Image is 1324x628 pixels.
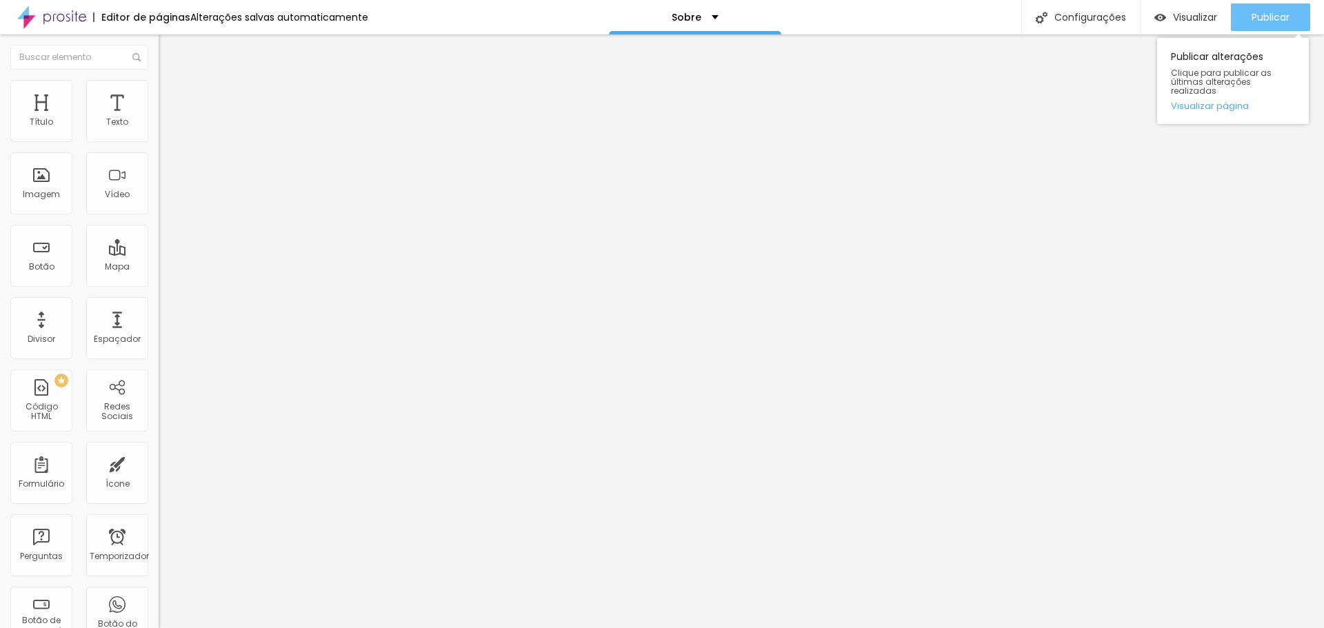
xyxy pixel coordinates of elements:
font: Perguntas [20,550,63,562]
font: Ícone [106,478,130,489]
a: Visualizar página [1171,101,1295,110]
font: Editor de páginas [101,10,190,24]
img: Ícone [132,53,141,61]
font: Formulário [19,478,64,489]
font: Redes Sociais [101,401,133,422]
font: Título [30,116,53,128]
font: Visualizar [1173,10,1217,24]
font: Botão [29,261,54,272]
input: Buscar elemento [10,45,148,70]
font: Imagem [23,188,60,200]
font: Publicar alterações [1171,50,1263,63]
font: Publicar [1252,10,1290,24]
font: Visualizar página [1171,99,1249,112]
font: Alterações salvas automaticamente [190,10,368,24]
font: Temporizador [90,550,149,562]
font: Vídeo [105,188,130,200]
font: Mapa [105,261,130,272]
button: Publicar [1231,3,1310,31]
font: Espaçador [94,333,141,345]
font: Configurações [1054,10,1126,24]
img: Ícone [1036,12,1047,23]
font: Divisor [28,333,55,345]
img: view-1.svg [1154,12,1166,23]
button: Visualizar [1141,3,1231,31]
font: Sobre [672,10,701,24]
font: Texto [106,116,128,128]
iframe: Editor [159,34,1324,628]
font: Código HTML [26,401,58,422]
font: Clique para publicar as últimas alterações realizadas [1171,67,1272,97]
